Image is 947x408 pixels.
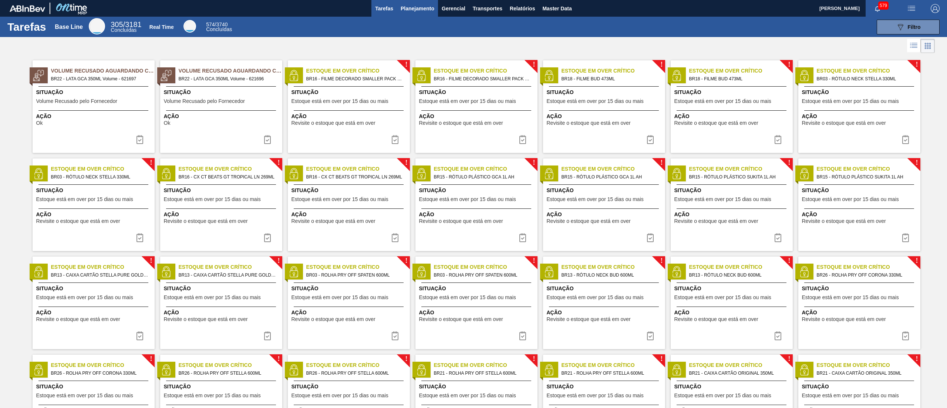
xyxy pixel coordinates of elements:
button: icon-task complete [514,328,532,343]
img: icon-task complete [901,135,910,144]
span: Ação [419,211,536,218]
span: Revisite o estoque que está em over [674,218,758,224]
span: ! [277,160,280,165]
span: Situação [419,187,536,194]
span: Situação [802,187,919,194]
span: Estoque em Over Crítico [689,165,793,173]
img: status [33,70,44,81]
span: Estoque está em over por 15 dias ou mais [36,393,133,398]
span: Situação [419,88,536,96]
span: / 3740 [206,21,228,27]
span: Ação [547,211,663,218]
button: icon-task complete [386,132,404,147]
img: status [799,70,810,81]
span: BR13 - RÓTULO NECK BUD 600ML [689,271,787,279]
span: Estoque em Over Crítico [306,361,410,369]
span: Ação [802,211,919,218]
span: Estoque está em over por 15 dias ou mais [36,197,133,202]
span: Estoque em Over Crítico [179,263,282,271]
span: Situação [164,285,280,292]
span: Ok [36,120,43,126]
span: Estoque está em over por 15 dias ou mais [547,98,644,104]
span: Estoque em Over Crítico [306,165,410,173]
span: BR21 - ROLHA PRY OFF STELLA 600ML [434,369,532,377]
img: icon-task complete [646,233,655,242]
span: Ação [164,113,280,120]
span: Estoque está em over por 15 dias ou mais [36,295,133,300]
div: Real Time [183,20,196,33]
span: Estoque em Over Crítico [817,67,920,75]
img: status [671,70,682,81]
div: Real Time [206,22,232,32]
span: Estoque está em over por 15 dias ou mais [291,197,388,202]
div: Real Time [149,24,174,30]
img: icon-task complete [774,233,782,242]
span: ! [788,160,790,165]
img: icon-task complete [646,135,655,144]
span: Estoque está em over por 15 dias ou mais [802,295,899,300]
span: Estoque em Over Crítico [434,263,537,271]
span: Estoque está em over por 15 dias ou mais [802,393,899,398]
span: Gerencial [442,4,465,13]
img: status [543,266,555,277]
span: BR16 - FILME DECORADO SMALLER PACK 269ML [306,75,404,83]
span: Estoque em Over Crítico [817,361,920,369]
span: Estoque em Over Crítico [817,263,920,271]
img: icon-task complete [646,331,655,340]
img: status [161,266,172,277]
img: icon-task complete [901,233,910,242]
span: / 3181 [111,20,141,29]
span: ! [788,62,790,67]
span: Situação [291,383,408,391]
span: Ação [164,309,280,317]
span: Estoque em Over Crítico [179,361,282,369]
img: status [543,70,555,81]
img: icon-task complete [391,233,400,242]
span: Estoque em Over Crítico [51,361,155,369]
span: Transportes [473,4,502,13]
span: Estoque está em over por 15 dias ou mais [419,393,516,398]
button: icon-task complete [769,132,787,147]
img: status [288,266,299,277]
div: Completar tarefa: 30039640 [514,328,532,343]
span: ! [533,356,535,362]
img: status [288,70,299,81]
span: BR21 - CAIXA CARTÃO ORIGINAL 350ML [689,369,787,377]
span: BR13 - CAIXA CARTÃO STELLA PURE GOLD 269ML [51,271,149,279]
img: status [288,364,299,375]
img: status [416,266,427,277]
span: ! [150,258,152,264]
img: userActions [907,4,916,13]
span: ! [916,356,918,362]
div: Visão em Cards [921,39,935,53]
span: Estoque em Over Crítico [434,165,537,173]
span: ! [916,258,918,264]
img: status [671,266,682,277]
span: BR03 - ROLHA PRY OFF SPATEN 600ML [306,271,404,279]
img: icon-task complete [391,135,400,144]
span: Situação [674,187,791,194]
span: Revisite o estoque que está em over [802,120,886,126]
span: Volume Recusado Aguardando Ciência [179,67,282,75]
span: Estoque em Over Crítico [434,361,537,369]
span: Estoque em Over Crítico [562,263,665,271]
span: ! [405,160,407,165]
span: BR21 - ROLHA PRY OFF STELLA 600ML [562,369,659,377]
span: Ação [419,309,536,317]
div: Completar tarefa: 30039634 [641,132,659,147]
span: ! [660,160,663,165]
span: Situação [674,383,791,391]
span: Estoque em Over Crítico [817,165,920,173]
span: Estoque em Over Crítico [689,263,793,271]
span: Revisite o estoque que está em over [291,120,375,126]
div: Completar tarefa: 30039638 [769,230,787,245]
img: status [671,364,682,375]
span: Ação [674,113,791,120]
span: ! [405,258,407,264]
span: Revisite o estoque que está em over [36,218,120,224]
span: ! [660,356,663,362]
span: Ok [164,120,171,126]
span: Situação [164,88,280,96]
div: Completar tarefa: 30039640 [386,328,404,343]
span: Ação [674,309,791,317]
